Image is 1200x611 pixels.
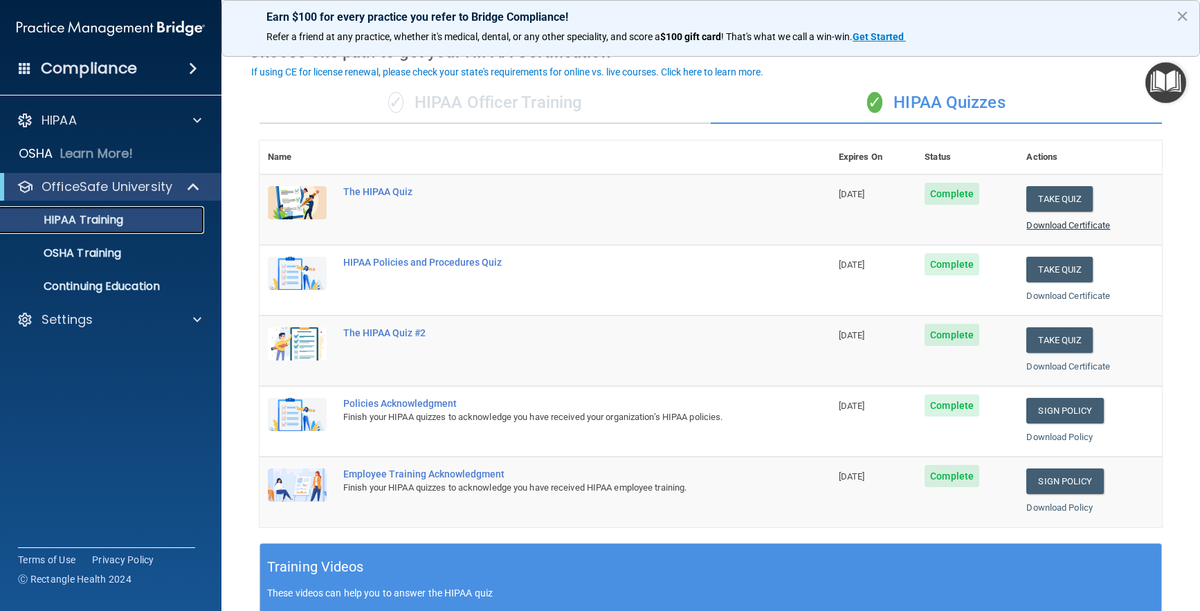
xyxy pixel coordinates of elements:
[925,324,979,346] span: Complete
[17,311,201,328] a: Settings
[711,82,1162,124] div: HIPAA Quizzes
[42,112,77,129] p: HIPAA
[41,59,137,78] h4: Compliance
[853,31,906,42] a: Get Started
[1176,5,1189,27] button: Close
[42,311,93,328] p: Settings
[18,553,75,567] a: Terms of Use
[839,401,865,411] span: [DATE]
[1026,257,1093,282] button: Take Quiz
[267,587,1154,599] p: These videos can help you to answer the HIPAA quiz
[266,31,660,42] span: Refer a friend at any practice, whether it's medical, dental, or any other speciality, and score a
[1026,432,1093,442] a: Download Policy
[1018,140,1162,174] th: Actions
[60,145,134,162] p: Learn More!
[660,31,721,42] strong: $100 gift card
[1026,468,1103,494] a: Sign Policy
[9,280,198,293] p: Continuing Education
[343,398,761,409] div: Policies Acknowledgment
[343,327,761,338] div: The HIPAA Quiz #2
[343,409,761,426] div: Finish your HIPAA quizzes to acknowledge you have received your organization’s HIPAA policies.
[721,31,853,42] span: ! That's what we call a win-win.
[1026,398,1103,423] a: Sign Policy
[839,189,865,199] span: [DATE]
[9,246,121,260] p: OSHA Training
[17,112,201,129] a: HIPAA
[916,140,1018,174] th: Status
[9,213,123,227] p: HIPAA Training
[343,257,761,268] div: HIPAA Policies and Procedures Quiz
[251,67,763,77] div: If using CE for license renewal, please check your state's requirements for online vs. live cours...
[388,92,403,113] span: ✓
[266,10,1155,24] p: Earn $100 for every practice you refer to Bridge Compliance!
[1026,502,1093,513] a: Download Policy
[839,471,865,482] span: [DATE]
[17,15,205,42] img: PMB logo
[17,179,201,195] a: OfficeSafe University
[925,183,979,205] span: Complete
[925,253,979,275] span: Complete
[343,480,761,496] div: Finish your HIPAA quizzes to acknowledge you have received HIPAA employee training.
[267,555,364,579] h5: Training Videos
[249,65,765,79] button: If using CE for license renewal, please check your state's requirements for online vs. live cours...
[1026,220,1110,230] a: Download Certificate
[839,259,865,270] span: [DATE]
[42,179,172,195] p: OfficeSafe University
[925,394,979,417] span: Complete
[853,31,904,42] strong: Get Started
[925,465,979,487] span: Complete
[343,468,761,480] div: Employee Training Acknowledgment
[1145,62,1186,103] button: Open Resource Center
[1026,327,1093,353] button: Take Quiz
[867,92,882,113] span: ✓
[1026,291,1110,301] a: Download Certificate
[19,145,53,162] p: OSHA
[1026,361,1110,372] a: Download Certificate
[1026,186,1093,212] button: Take Quiz
[343,186,761,197] div: The HIPAA Quiz
[92,553,154,567] a: Privacy Policy
[18,572,131,586] span: Ⓒ Rectangle Health 2024
[839,330,865,340] span: [DATE]
[830,140,917,174] th: Expires On
[260,82,711,124] div: HIPAA Officer Training
[260,140,335,174] th: Name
